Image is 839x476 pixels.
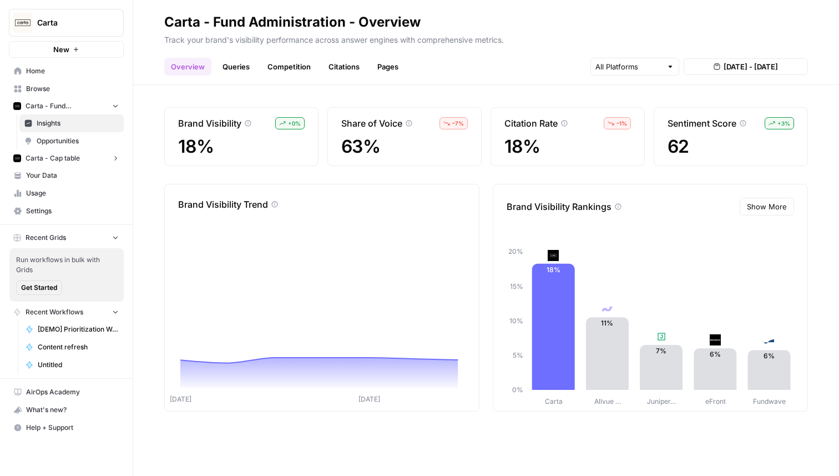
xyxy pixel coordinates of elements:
span: 18% [178,137,305,157]
span: Run workflows in bulk with Grids [16,255,117,275]
tspan: 15% [510,282,523,290]
img: c35yeiwf0qjehltklbh57st2xhbo [548,250,559,261]
a: AirOps Academy [9,383,124,401]
span: – 1 % [616,119,627,128]
span: [DEMO] Prioritization Workflow for creation [38,324,119,334]
text: 18% [547,265,560,274]
span: Help + Support [26,423,119,433]
div: What's new? [9,402,123,418]
p: Citation Rate [504,117,558,130]
span: Get Started [21,283,57,293]
button: New [9,41,124,58]
span: Usage [26,188,119,198]
button: What's new? [9,401,124,419]
img: Carta Logo [13,13,33,33]
a: Usage [9,184,124,202]
a: Home [9,62,124,80]
p: Brand Visibility Rankings [507,200,611,213]
span: Recent Workflows [26,307,83,317]
a: [DEMO] Prioritization Workflow for creation [21,320,124,338]
tspan: [DATE] [170,395,191,403]
img: c35yeiwf0qjehltklbh57st2xhbo [13,154,21,162]
img: hp1kf5jisvx37uck2ogdi2muwinx [602,303,613,314]
span: 18% [504,137,631,157]
button: Get Started [16,280,62,295]
span: Settings [26,206,119,216]
p: Sentiment Score [668,117,736,130]
tspan: eFront [705,397,726,405]
span: Carta - Fund Administration [26,101,107,111]
button: Help + Support [9,419,124,437]
span: Browse [26,84,119,94]
span: 62 [668,137,794,157]
img: ea7e63j1a0yrnhi42n3vbynv48i5 [710,334,721,345]
text: 11% [601,319,613,327]
span: AirOps Academy [26,387,119,397]
img: hjyrzvn7ljvgzsidjt9j4f2wt0pn [656,331,667,342]
span: + 3 % [777,119,790,128]
button: Recent Grids [9,229,124,246]
span: Carta - Cap table [26,153,80,163]
button: Recent Workflows [9,304,124,320]
p: Brand Visibility Trend [178,198,268,211]
a: Content refresh [21,338,124,356]
tspan: 5% [513,351,523,359]
a: Untitled [21,356,124,374]
span: Your Data [26,171,119,181]
p: Track your brand's visibility performance across answer engines with comprehensive metrics. [164,31,808,46]
tspan: Juniper… [647,397,676,405]
tspan: Allvue … [594,397,621,405]
text: 6% [710,350,721,358]
span: Untitled [38,360,119,370]
p: Brand Visibility [178,117,241,130]
img: 5f7alaq030tspjs61mnom192wda3 [764,336,775,347]
div: Carta - Fund Administration - Overview [164,13,421,31]
tspan: Fundwave [753,397,786,405]
a: Insights [19,114,124,132]
tspan: 10% [509,317,523,325]
a: Competition [261,58,317,76]
span: New [53,44,69,55]
tspan: Carta [545,397,563,405]
span: + 0 % [288,119,301,128]
button: Carta - Fund Administration [9,98,124,114]
span: Content refresh [38,342,119,352]
a: Pages [371,58,405,76]
tspan: [DATE] [358,395,380,403]
span: – 7 % [452,119,464,128]
a: Your Data [9,167,124,184]
span: Show More [747,201,787,212]
span: [DATE] - [DATE] [724,61,778,72]
span: 63% [341,137,468,157]
a: Browse [9,80,124,98]
button: [DATE] - [DATE] [684,58,808,75]
text: 6% [764,352,775,360]
a: Settings [9,202,124,220]
p: Share of Voice [341,117,402,130]
span: Recent Grids [26,233,66,243]
button: Show More [740,198,794,216]
button: Carta - Cap table [9,150,124,167]
span: Home [26,66,119,76]
text: 7% [656,347,666,355]
a: Queries [216,58,256,76]
a: Citations [322,58,366,76]
span: Insights [37,118,119,128]
tspan: 0% [512,385,523,394]
input: All Platforms [595,61,662,72]
span: Carta [37,17,104,28]
button: Workspace: Carta [9,9,124,37]
a: Overview [164,58,211,76]
a: Opportunities [19,132,124,150]
img: c35yeiwf0qjehltklbh57st2xhbo [13,102,21,110]
tspan: 20% [508,247,523,255]
span: Opportunities [37,136,119,146]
